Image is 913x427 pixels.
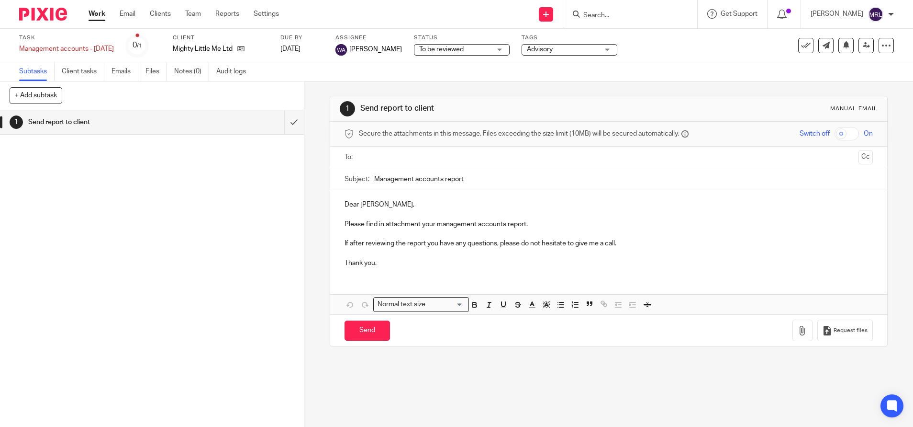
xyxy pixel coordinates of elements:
[28,115,193,129] h1: Send report to client
[62,62,104,81] a: Client tasks
[185,9,201,19] a: Team
[280,34,323,42] label: Due by
[373,297,469,312] div: Search for option
[864,129,873,138] span: On
[19,44,114,54] div: Management accounts - [DATE]
[345,152,355,162] label: To:
[345,239,873,248] p: If after reviewing the report you have any questions, please do not hesitate to give me a call.
[335,44,347,56] img: svg%3E
[360,104,629,114] h1: Send report to client
[280,46,301,52] span: [DATE]
[868,7,883,22] img: svg%3E
[137,43,142,48] small: /1
[10,115,23,129] div: 1
[173,44,233,54] p: Mighty Little Me Ltd
[349,45,402,54] span: [PERSON_NAME]
[582,12,668,20] input: Search
[817,320,873,341] button: Request files
[345,258,873,268] p: Thank you.
[811,9,863,19] p: [PERSON_NAME]
[150,9,171,19] a: Clients
[173,34,268,42] label: Client
[254,9,279,19] a: Settings
[335,34,402,42] label: Assignee
[340,101,355,116] div: 1
[10,87,62,104] button: + Add subtask
[215,9,239,19] a: Reports
[111,62,138,81] a: Emails
[376,300,428,310] span: Normal text size
[19,44,114,54] div: Management accounts - August 2025
[19,8,67,21] img: Pixie
[429,300,463,310] input: Search for option
[345,321,390,341] input: Send
[527,46,553,53] span: Advisory
[216,62,253,81] a: Audit logs
[89,9,105,19] a: Work
[133,40,142,51] div: 0
[830,105,878,113] div: Manual email
[145,62,167,81] a: Files
[359,129,679,138] span: Secure the attachments in this message. Files exceeding the size limit (10MB) will be secured aut...
[345,200,873,209] p: Dear [PERSON_NAME],
[800,129,830,138] span: Switch off
[414,34,510,42] label: Status
[19,34,114,42] label: Task
[19,62,55,81] a: Subtasks
[174,62,209,81] a: Notes (0)
[345,219,873,229] p: Please find in attachment your management accounts report.
[419,46,464,53] span: To be reviewed
[834,327,868,335] span: Request files
[522,34,617,42] label: Tags
[858,150,873,164] button: Cc
[345,174,369,184] label: Subject:
[120,9,135,19] a: Email
[721,11,757,17] span: Get Support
